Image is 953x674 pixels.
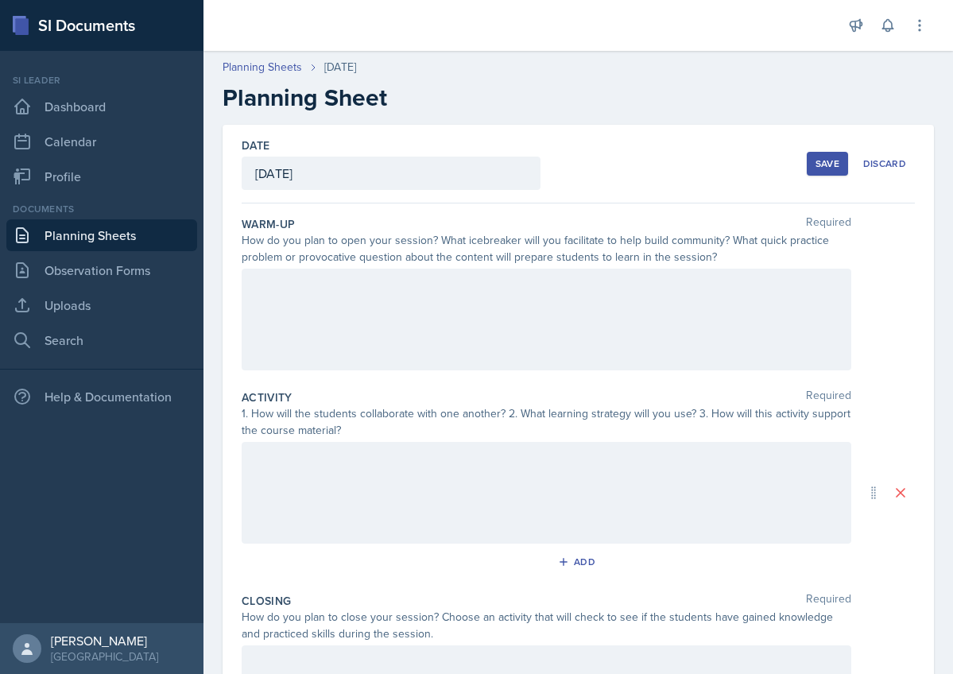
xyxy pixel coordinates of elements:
[6,73,197,87] div: Si leader
[552,550,604,574] button: Add
[815,157,839,170] div: Save
[854,152,915,176] button: Discard
[242,216,295,232] label: Warm-Up
[6,126,197,157] a: Calendar
[807,152,848,176] button: Save
[806,389,851,405] span: Required
[223,59,302,76] a: Planning Sheets
[6,381,197,413] div: Help & Documentation
[561,556,595,568] div: Add
[51,633,158,649] div: [PERSON_NAME]
[51,649,158,664] div: [GEOGRAPHIC_DATA]
[223,83,934,112] h2: Planning Sheet
[242,405,851,439] div: 1. How will the students collaborate with one another? 2. What learning strategy will you use? 3....
[6,254,197,286] a: Observation Forms
[806,593,851,609] span: Required
[242,609,851,642] div: How do you plan to close your session? Choose an activity that will check to see if the students ...
[242,232,851,265] div: How do you plan to open your session? What icebreaker will you facilitate to help build community...
[6,324,197,356] a: Search
[6,161,197,192] a: Profile
[324,59,356,76] div: [DATE]
[6,202,197,216] div: Documents
[863,157,906,170] div: Discard
[242,389,292,405] label: Activity
[242,593,291,609] label: Closing
[6,289,197,321] a: Uploads
[6,219,197,251] a: Planning Sheets
[6,91,197,122] a: Dashboard
[806,216,851,232] span: Required
[242,138,269,153] label: Date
